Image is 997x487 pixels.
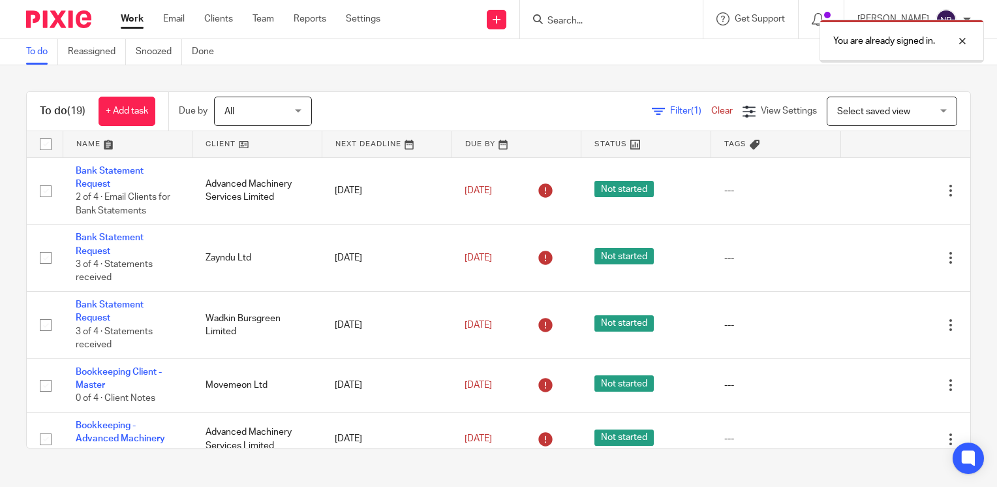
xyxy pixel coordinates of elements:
[724,319,828,332] div: ---
[833,35,935,48] p: You are already signed in.
[322,225,452,292] td: [DATE]
[253,12,274,25] a: Team
[224,107,234,116] span: All
[711,106,733,116] a: Clear
[192,39,224,65] a: Done
[26,39,58,65] a: To do
[465,253,492,262] span: [DATE]
[594,248,654,264] span: Not started
[837,107,910,116] span: Select saved view
[163,12,185,25] a: Email
[76,260,153,283] span: 3 of 4 · Statements received
[192,225,322,292] td: Zayndu Ltd
[76,327,153,350] span: 3 of 4 · Statements received
[76,233,144,255] a: Bank Statement Request
[322,413,452,466] td: [DATE]
[936,9,957,30] img: svg%3E
[322,157,452,225] td: [DATE]
[179,104,207,118] p: Due by
[465,381,492,390] span: [DATE]
[724,184,828,197] div: ---
[594,315,654,332] span: Not started
[724,379,828,392] div: ---
[76,421,165,443] a: Bookkeeping - Advanced Machinery
[121,12,144,25] a: Work
[346,12,380,25] a: Settings
[594,375,654,392] span: Not started
[40,104,85,118] h1: To do
[136,39,182,65] a: Snoozed
[192,358,322,412] td: Movemeon Ltd
[294,12,326,25] a: Reports
[99,97,155,126] a: + Add task
[76,166,144,189] a: Bank Statement Request
[322,292,452,359] td: [DATE]
[761,106,817,116] span: View Settings
[594,430,654,446] span: Not started
[204,12,233,25] a: Clients
[67,106,85,116] span: (19)
[76,193,170,215] span: 2 of 4 · Email Clients for Bank Statements
[76,394,155,403] span: 0 of 4 · Client Notes
[594,181,654,197] span: Not started
[26,10,91,28] img: Pixie
[724,251,828,264] div: ---
[691,106,701,116] span: (1)
[465,186,492,195] span: [DATE]
[76,300,144,322] a: Bank Statement Request
[465,321,492,330] span: [DATE]
[465,434,492,443] span: [DATE]
[724,140,746,148] span: Tags
[76,368,162,390] a: Bookkeeping Client - Master
[192,157,322,225] td: Advanced Machinery Services Limited
[192,292,322,359] td: Wadkin Bursgreen Limited
[192,413,322,466] td: Advanced Machinery Services Limited
[68,39,126,65] a: Reassigned
[724,432,828,445] div: ---
[670,106,711,116] span: Filter
[322,358,452,412] td: [DATE]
